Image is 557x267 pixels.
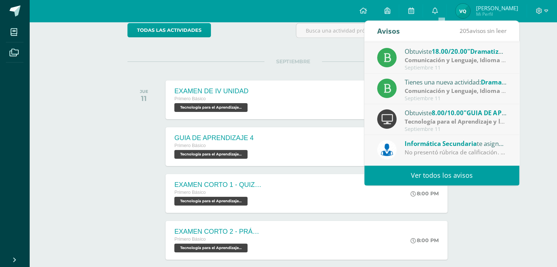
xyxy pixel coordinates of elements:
div: Septiembre 11 [405,126,506,132]
div: | Zona [405,56,506,64]
div: Obtuviste en [405,108,506,117]
span: Tecnología para el Aprendizaje y la Comunicación (Informática) 'C' [174,150,248,159]
div: | Zona [405,87,506,95]
span: [PERSON_NAME] [476,4,518,12]
span: Tecnología para el Aprendizaje y la Comunicación (Informática) 'C' [174,244,248,252]
strong: Comunicación y Lenguaje, Idioma Español [405,56,523,64]
span: "GUIA DE APRENDIZAJE 3" [464,109,542,117]
span: 18.00/20.00 [432,47,467,56]
span: Tecnología para el Aprendizaje y la Comunicación (Informática) 'C' [174,103,248,112]
span: Primero Básico [174,143,205,148]
div: JUE [140,89,148,94]
a: todas las Actividades [127,23,211,37]
div: GUIA DE APRENDIZAJE 4 [174,134,253,142]
input: Busca una actividad próxima aquí... [296,23,458,38]
span: Mi Perfil [476,11,518,17]
div: Septiembre 11 [405,95,506,102]
span: Primero Básico [174,237,205,242]
div: te asignó un comentario en 'GUIA DE APRENDIZAJE 2' para 'Tecnología para el Aprendizaje y la Comu... [405,139,506,148]
a: Ver todos los avisos [364,165,519,185]
img: 6ed6846fa57649245178fca9fc9a58dd.png [377,140,397,159]
div: Obtuviste en [405,46,506,56]
img: dff889bbce91cf50085911cef77a5a39.png [456,4,470,18]
span: Primero Básico [174,190,205,195]
span: Primero Básico [174,96,205,101]
div: Septiembre 11 [405,65,506,71]
div: EXAMEN DE IV UNIDAD [174,87,249,95]
span: Informática Secundaria [405,139,477,148]
div: | Zona [405,117,506,126]
span: Tecnología para el Aprendizaje y la Comunicación (Informática) 'C' [174,197,248,206]
div: 8:00 PM [411,190,439,197]
div: 11 [140,94,148,103]
span: SEPTIEMBRE [264,58,322,65]
div: No presentó rúbrica de calificación. La misma es obligatoria y debe estar en su cuaderno pegada. [405,148,506,157]
div: Tienes una nueva actividad: [405,77,506,87]
strong: Comunicación y Lenguaje, Idioma Español [405,87,523,95]
span: 205 [460,27,469,35]
div: EXAMEN CORTO 2 - PRÁCTICO- [174,228,262,236]
div: EXAMEN CORTO 1 - QUIZIZZ- [174,181,262,189]
span: avisos sin leer [460,27,506,35]
div: 8:00 PM [411,237,439,244]
div: Avisos [377,21,400,41]
span: 8.00/10.00 [432,109,464,117]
